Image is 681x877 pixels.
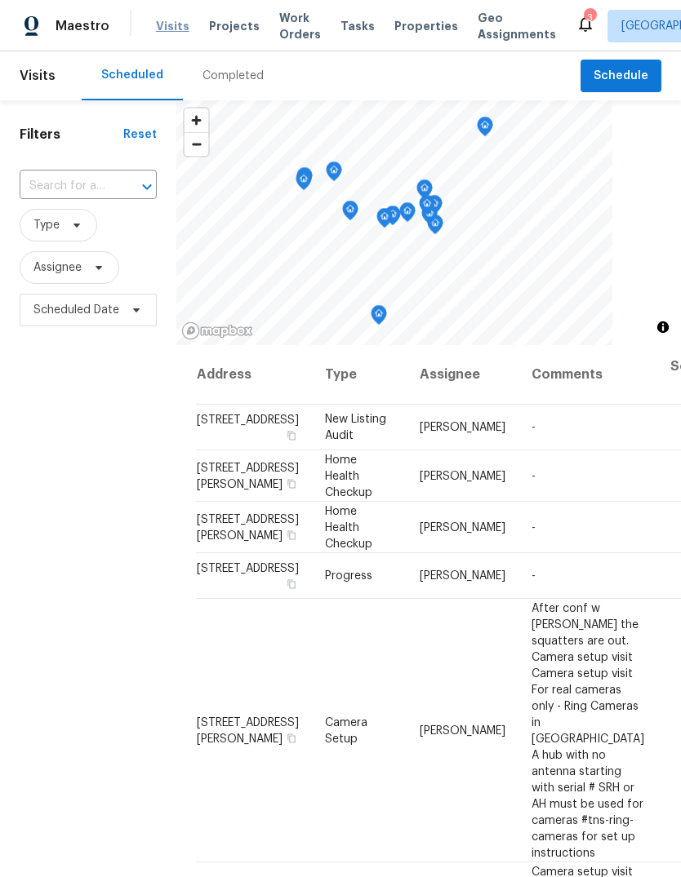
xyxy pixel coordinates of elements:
[532,470,536,481] span: -
[532,602,644,858] span: After conf w [PERSON_NAME] the squatters are out. Camera setup visit Camera setup visit For real ...
[123,126,157,143] div: Reset
[284,730,299,745] button: Copy Address
[394,18,458,34] span: Properties
[20,58,56,94] span: Visits
[325,570,372,582] span: Progress
[56,18,109,34] span: Maestro
[185,133,208,156] span: Zoom out
[284,527,299,542] button: Copy Address
[296,171,312,196] div: Map marker
[420,422,505,433] span: [PERSON_NAME]
[284,577,299,591] button: Copy Address
[658,318,668,336] span: Toggle attribution
[420,724,505,736] span: [PERSON_NAME]
[20,126,123,143] h1: Filters
[181,321,253,340] a: Mapbox homepage
[33,259,82,276] span: Assignee
[325,505,372,549] span: Home Health Checkup
[407,345,519,405] th: Assignee
[532,521,536,533] span: -
[312,345,407,405] th: Type
[284,476,299,490] button: Copy Address
[325,716,367,744] span: Camera Setup
[197,462,299,489] span: [STREET_ADDRESS][PERSON_NAME]
[33,217,60,233] span: Type
[203,68,264,84] div: Completed
[279,10,321,42] span: Work Orders
[419,195,435,220] div: Map marker
[376,208,393,233] div: Map marker
[185,109,208,132] button: Zoom in
[196,345,312,405] th: Address
[478,10,556,42] span: Geo Assignments
[197,716,299,744] span: [STREET_ADDRESS][PERSON_NAME]
[594,66,648,86] span: Schedule
[653,317,673,337] button: Toggle attribution
[209,18,260,34] span: Projects
[420,521,505,533] span: [PERSON_NAME]
[584,10,595,26] div: 3
[340,20,375,32] span: Tasks
[325,454,372,498] span: Home Health Checkup
[519,345,657,405] th: Comments
[156,18,189,34] span: Visits
[532,570,536,582] span: -
[20,174,111,199] input: Search for an address...
[420,470,505,481] span: [PERSON_NAME]
[296,167,313,193] div: Map marker
[176,100,612,345] canvas: Map
[185,132,208,156] button: Zoom out
[342,201,358,226] div: Map marker
[581,60,661,93] button: Schedule
[33,302,119,318] span: Scheduled Date
[420,570,505,582] span: [PERSON_NAME]
[326,162,342,187] div: Map marker
[197,563,299,574] span: [STREET_ADDRESS]
[385,206,401,231] div: Map marker
[371,305,387,330] div: Map marker
[101,67,163,83] div: Scheduled
[197,414,299,426] span: [STREET_ADDRESS]
[325,414,386,441] span: New Listing Audit
[477,117,493,142] div: Map marker
[197,513,299,541] span: [STREET_ADDRESS][PERSON_NAME]
[416,179,433,205] div: Map marker
[399,202,416,228] div: Map marker
[136,175,158,198] button: Open
[284,428,299,443] button: Copy Address
[532,422,536,433] span: -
